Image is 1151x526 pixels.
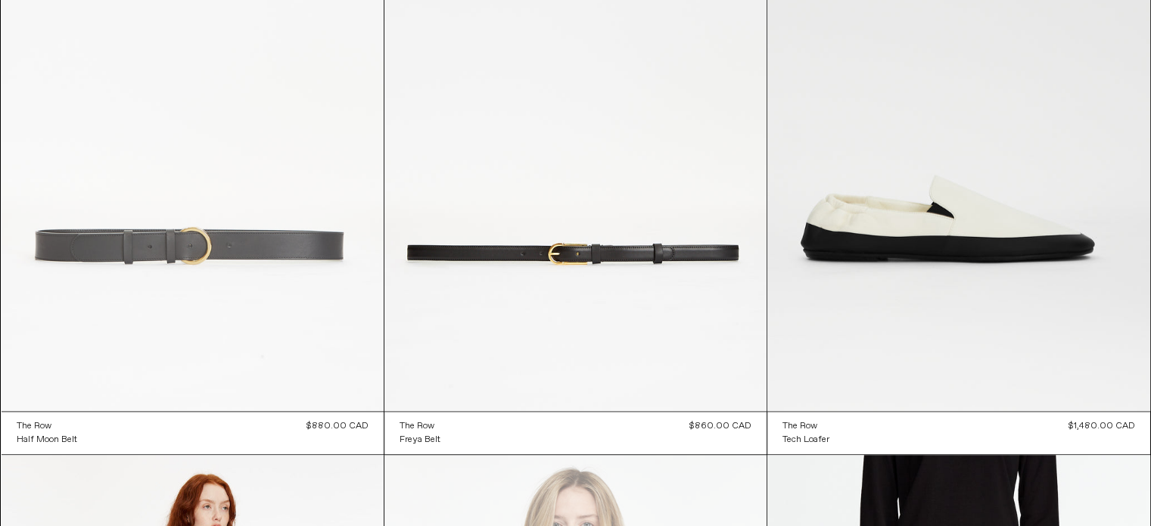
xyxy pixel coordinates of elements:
[17,419,77,433] a: The Row
[782,420,817,433] div: The Row
[400,434,440,447] div: Freya Belt
[17,434,77,447] div: Half Moon Belt
[782,433,829,447] a: Tech Loafer
[400,420,434,433] div: The Row
[306,419,369,433] div: $880.00 CAD
[400,419,440,433] a: The Row
[782,434,829,447] div: Tech Loafer
[400,433,440,447] a: Freya Belt
[689,419,751,433] div: $860.00 CAD
[17,420,51,433] div: The Row
[1069,419,1135,433] div: $1,480.00 CAD
[17,433,77,447] a: Half Moon Belt
[782,419,829,433] a: The Row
